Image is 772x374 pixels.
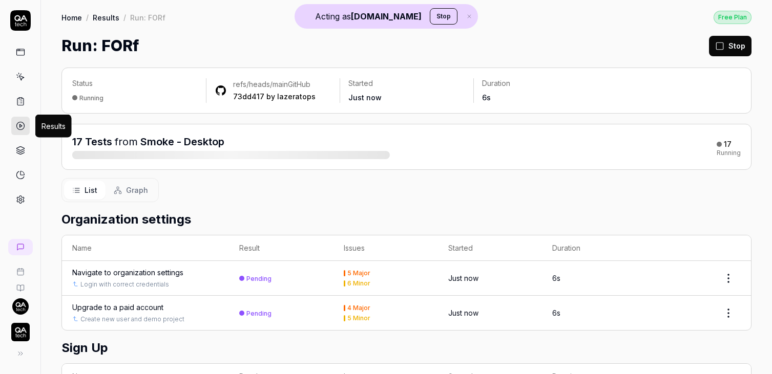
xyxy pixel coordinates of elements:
a: New conversation [8,239,33,255]
div: Pending [246,310,272,317]
button: Free Plan [714,10,752,24]
time: Just now [448,309,478,317]
a: Home [61,12,82,23]
th: Duration [542,235,646,261]
div: Free Plan [714,11,752,24]
div: 17 [724,140,732,149]
th: Issues [333,235,438,261]
span: from [115,136,138,148]
p: Duration [482,78,599,89]
button: QA Tech Logo [4,315,36,343]
div: Pending [246,275,272,282]
div: Running [79,94,103,102]
span: List [85,185,97,195]
img: QA Tech Logo [11,323,30,341]
a: Upgrade to a paid account [72,302,163,313]
div: 5 Minor [347,315,370,321]
time: Just now [348,93,382,102]
p: Started [348,78,465,89]
h2: Organization settings [61,210,752,229]
span: 17 Tests [72,136,112,148]
div: / [123,12,126,23]
h1: Run: FORf [61,34,139,57]
time: Just now [448,274,478,282]
a: Documentation [4,276,36,292]
a: Login with correct credentials [80,280,169,289]
img: 7ccf6c19-61ad-4a6c-8811-018b02a1b829.jpg [12,298,29,315]
time: 6s [482,93,491,102]
h2: Sign Up [61,339,752,357]
div: 5 Major [347,270,370,276]
a: Smoke - Desktop [140,136,224,148]
time: 6s [552,309,560,317]
a: lazeratops [277,92,316,101]
button: Graph [106,181,156,200]
a: 73dd417 [233,92,264,101]
time: 6s [552,274,560,282]
a: Book a call with us [4,259,36,276]
div: / [86,12,89,23]
div: GitHub [233,79,316,90]
span: Graph [126,185,148,195]
th: Started [438,235,543,261]
a: Results [93,12,119,23]
button: Stop [709,36,752,56]
div: Running [717,150,741,156]
div: Results [41,121,66,131]
div: by [233,92,316,102]
div: 6 Minor [347,280,370,287]
th: Name [62,235,229,261]
div: Run: FORf [130,12,165,23]
div: 4 Major [347,305,370,311]
button: Stop [430,8,457,25]
button: List [64,181,106,200]
a: refs/heads/main [233,80,288,89]
p: Status [72,78,198,89]
a: Create new user and demo project [80,315,184,324]
th: Result [229,235,333,261]
a: Navigate to organization settings [72,267,183,278]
